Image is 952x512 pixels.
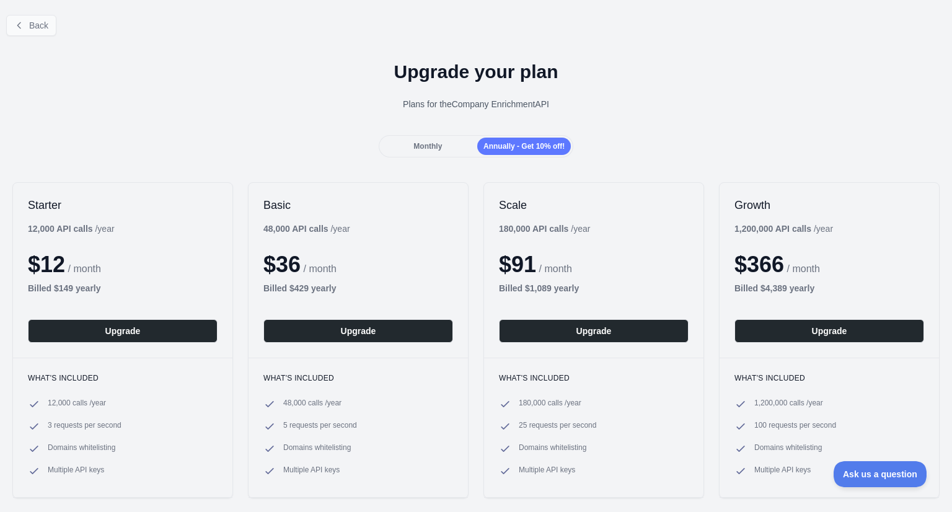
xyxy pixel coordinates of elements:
[499,198,689,213] h2: Scale
[499,252,536,277] span: $ 91
[734,224,811,234] b: 1,200,000 API calls
[499,224,568,234] b: 180,000 API calls
[734,198,924,213] h2: Growth
[834,461,927,487] iframe: Toggle Customer Support
[734,223,833,235] div: / year
[263,223,350,235] div: / year
[263,198,453,213] h2: Basic
[499,223,590,235] div: / year
[734,252,784,277] span: $ 366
